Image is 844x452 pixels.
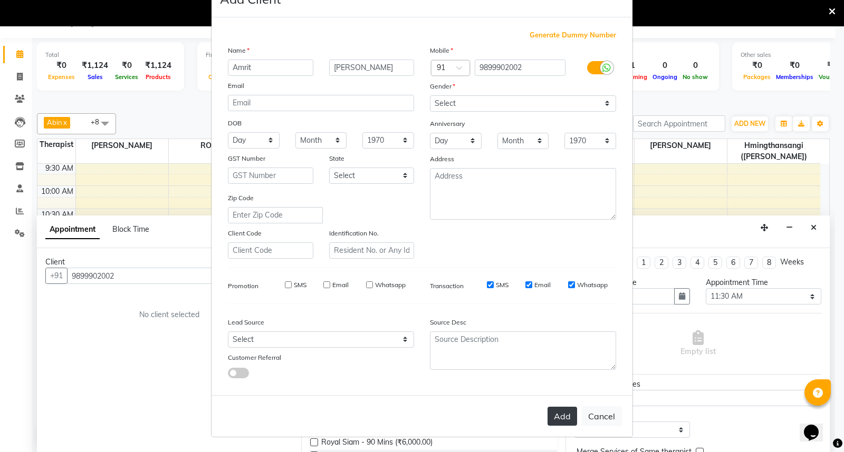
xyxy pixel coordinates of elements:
[228,318,264,327] label: Lead Source
[530,30,616,41] span: Generate Dummy Number
[577,280,608,290] label: Whatsapp
[228,119,242,128] label: DOB
[329,242,415,259] input: Resident No. or Any Id
[228,81,244,91] label: Email
[228,60,313,76] input: First Name
[329,60,415,76] input: Last Name
[496,280,509,290] label: SMS
[228,353,281,362] label: Customer Referral
[228,168,313,184] input: GST Number
[228,193,254,203] label: Zip Code
[329,229,379,238] label: Identification No.
[332,280,349,290] label: Email
[430,281,464,291] label: Transaction
[294,280,306,290] label: SMS
[228,281,258,291] label: Promotion
[430,46,453,55] label: Mobile
[375,280,406,290] label: Whatsapp
[228,154,265,163] label: GST Number
[548,407,577,426] button: Add
[228,207,323,223] input: Enter Zip Code
[228,229,262,238] label: Client Code
[430,82,455,91] label: Gender
[228,46,250,55] label: Name
[329,154,344,163] label: State
[581,406,622,426] button: Cancel
[534,280,551,290] label: Email
[430,318,466,327] label: Source Desc
[430,119,465,129] label: Anniversary
[228,95,414,111] input: Email
[430,154,454,164] label: Address
[228,242,313,259] input: Client Code
[475,60,566,76] input: Mobile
